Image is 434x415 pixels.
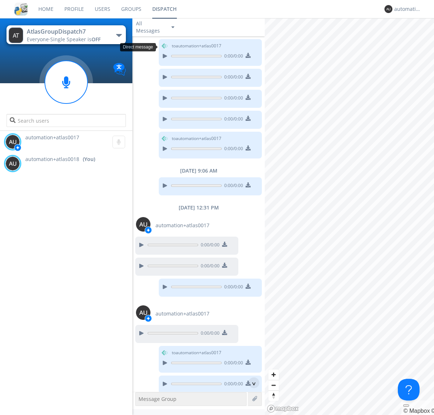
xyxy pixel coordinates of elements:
span: to automation+atlas0017 [172,135,221,142]
span: 0:00 / 0:00 [198,330,220,338]
span: Direct message [123,45,153,50]
a: Mapbox [403,408,430,414]
span: to automation+atlas0017 [172,350,221,356]
img: download media button [246,182,251,187]
img: cddb5a64eb264b2086981ab96f4c1ba7 [14,3,27,16]
img: download media button [246,360,251,365]
span: 0:00 / 0:00 [222,284,243,292]
button: Zoom in [268,369,279,380]
img: 373638.png [136,305,150,320]
img: download media button [222,242,227,247]
span: 0:00 / 0:00 [198,242,220,250]
img: download media button [222,263,227,268]
img: 373638.png [136,217,150,232]
img: download media button [246,284,251,289]
span: 0:00 / 0:00 [222,116,243,124]
span: 0:00 / 0:00 [222,381,243,389]
a: Mapbox logo [267,405,299,413]
img: Translation enabled [113,63,126,76]
button: Toggle attribution [403,405,409,407]
span: to automation+atlas0017 [172,43,221,49]
img: 373638.png [5,135,20,149]
span: automation+atlas0017 [25,134,79,141]
div: [DATE] 9:06 AM [132,167,265,174]
img: 373638.png [5,156,20,171]
img: download media button [222,330,227,335]
span: automation+atlas0017 [156,222,209,229]
span: Single Speaker is [50,36,101,43]
div: (You) [83,156,95,163]
span: 0:00 / 0:00 [222,74,243,82]
button: Reset bearing to north [268,390,279,401]
img: download media button [246,74,251,79]
img: download media button [246,53,251,58]
img: download media button [246,145,251,151]
iframe: Toggle Customer Support [398,379,420,401]
span: 0:00 / 0:00 [222,182,243,190]
button: AtlasGroupDispatch7Everyone·Single Speaker isOFF [7,25,125,44]
img: download media button [246,116,251,121]
span: Reset bearing to north [268,391,279,401]
div: All Messages [136,20,165,34]
span: automation+atlas0017 [156,310,209,317]
img: 373638.png [9,27,23,43]
input: Search users [7,114,125,127]
img: caret-down-sm.svg [171,26,174,28]
div: [DATE] 12:31 PM [132,204,265,211]
span: 0:00 / 0:00 [222,360,243,368]
span: 0:00 / 0:00 [222,95,243,103]
span: automation+atlas0018 [25,156,79,163]
span: 0:00 / 0:00 [198,263,220,271]
span: 0:00 / 0:00 [222,145,243,153]
div: Everyone · [27,36,108,43]
div: ^ [248,377,259,388]
div: automation+atlas0018 [394,5,421,13]
button: Zoom out [268,380,279,390]
img: download media button [246,381,251,386]
span: 0:00 / 0:00 [222,53,243,61]
img: download media button [246,95,251,100]
span: OFF [92,36,101,43]
div: AtlasGroupDispatch7 [27,27,108,36]
img: 373638.png [384,5,392,13]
